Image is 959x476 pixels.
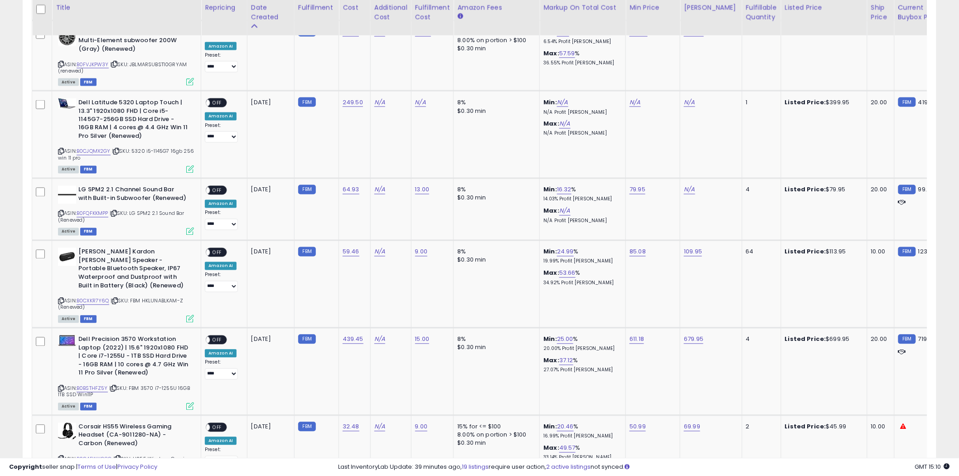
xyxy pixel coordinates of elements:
[543,433,619,440] p: 16.99% Profit [PERSON_NAME]
[543,39,619,45] p: 6.54% Profit [PERSON_NAME]
[915,462,950,471] span: 2025-10-14 15:10 GMT
[457,248,533,256] div: 8%
[343,335,363,344] a: 439.45
[457,194,533,202] div: $0.30 min
[58,316,79,323] span: All listings currently available for purchase on Amazon
[374,335,385,344] a: N/A
[205,359,240,380] div: Preset:
[205,272,240,292] div: Preset:
[339,463,950,471] div: Last InventoryLab Update: 39 minutes ago, require user action, not synced.
[205,112,237,121] div: Amazon AI
[77,148,111,155] a: B0CJQMX2GY
[559,444,576,453] a: 49.57
[543,367,619,374] p: 27.07% Profit [PERSON_NAME]
[80,166,97,174] span: FBM
[205,262,237,270] div: Amazon AI
[785,248,826,256] b: Listed Price:
[78,248,189,292] b: [PERSON_NAME] Kardon [PERSON_NAME] Speaker - Portable Bluetooth Speaker, IP67 Waterproof and Dust...
[374,248,385,257] a: N/A
[210,249,224,257] span: OFF
[543,131,619,137] p: N/A Profit [PERSON_NAME]
[543,109,619,116] p: N/A Profit [PERSON_NAME]
[462,462,489,471] a: 19 listings
[457,3,536,12] div: Amazon Fees
[630,185,645,194] a: 79.95
[457,335,533,344] div: 8%
[543,186,619,203] div: %
[58,335,194,409] div: ASIN:
[785,185,826,194] b: Listed Price:
[58,186,194,234] div: ASIN:
[457,439,533,447] div: $0.30 min
[77,210,108,218] a: B0FQFKKMPP
[251,335,287,344] div: [DATE]
[785,335,860,344] div: $699.95
[9,462,42,471] strong: Copyright
[684,423,700,432] a: 69.99
[746,248,774,256] div: 64
[58,210,184,223] span: | SKU: LG SPM2 2.1 Sound Bar (Renewed)
[251,186,287,194] div: [DATE]
[543,335,619,352] div: %
[557,98,568,107] a: N/A
[77,61,109,68] a: B0FVJKPW3Y
[871,98,887,107] div: 20.00
[785,3,863,12] div: Listed Price
[374,185,385,194] a: N/A
[58,98,76,109] img: 41qRMe6a-tS._SL40_.jpg
[871,3,891,22] div: Ship Price
[543,49,559,58] b: Max:
[251,248,287,256] div: [DATE]
[785,335,826,344] b: Listed Price:
[205,42,237,50] div: Amazon AI
[785,248,860,256] div: $113.95
[785,186,860,194] div: $79.95
[630,98,640,107] a: N/A
[58,385,190,398] span: | SKU: FBM 3570 i7-1255U 16GB 1TB SSD Win11P
[457,256,533,264] div: $0.30 min
[557,185,572,194] a: 16.32
[785,98,826,107] b: Listed Price:
[80,228,97,236] span: FBM
[559,207,570,216] a: N/A
[684,3,738,12] div: [PERSON_NAME]
[543,444,619,461] div: %
[58,335,76,347] img: 41--+C-N+0L._SL40_.jpg
[78,423,189,451] b: Corsair HS55 Wireless Gaming Headset (CA-9011280-NA) - Carbon (Renewed)
[557,423,574,432] a: 20.46
[457,44,533,53] div: $0.30 min
[298,185,316,194] small: FBM
[543,60,619,66] p: 36.55% Profit [PERSON_NAME]
[746,423,774,431] div: 2
[559,269,576,278] a: 53.66
[415,423,428,432] a: 9.00
[205,447,240,467] div: Preset:
[78,28,189,56] b: JBL 10" (250mm) Marine Audio Multi-Element subwoofer 200W (Gray) (Renewed)
[559,356,573,365] a: 37.12
[298,3,335,12] div: Fulfillment
[543,185,557,194] b: Min:
[251,423,287,431] div: [DATE]
[630,423,646,432] a: 50.99
[543,218,619,224] p: N/A Profit [PERSON_NAME]
[56,3,197,12] div: Title
[58,78,79,86] span: All listings currently available for purchase on Amazon
[543,346,619,352] p: 20.00% Profit [PERSON_NAME]
[251,3,291,22] div: Date Created
[80,316,97,323] span: FBM
[871,186,887,194] div: 20.00
[871,423,887,431] div: 10.00
[78,98,189,143] b: Dell Latitude 5320 Laptop Touch | 13.3" 1920x1080 FHD | Core i5-1145G7-256GB SSD Hard Drive - 16G...
[58,423,76,440] img: 41y2fLcE5pL._SL40_.jpg
[543,357,619,374] div: %
[78,335,189,380] b: Dell Precision 3570 Workstation Laptop (2022) | 15.6" 1920x1080 FHD | Core i7-1255U - 1TB SSD Har...
[543,335,557,344] b: Min:
[785,423,860,431] div: $45.99
[543,207,559,215] b: Max:
[415,98,426,107] a: N/A
[785,28,826,36] b: Listed Price:
[543,280,619,287] p: 34.92% Profit [PERSON_NAME]
[251,98,287,107] div: [DATE]
[684,98,695,107] a: N/A
[871,248,887,256] div: 10.00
